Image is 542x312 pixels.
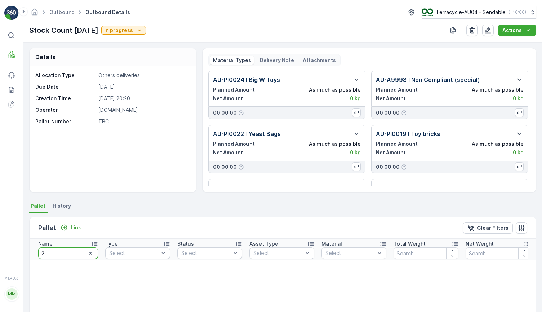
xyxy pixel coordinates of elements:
[213,149,243,156] p: Net Amount
[376,129,440,138] p: AU-PI0019 I Toy bricks
[422,8,433,16] img: terracycle_logo.png
[350,149,361,156] p: 0 kg
[53,202,71,210] span: History
[104,27,133,34] p: In progress
[35,72,95,79] p: Allocation Type
[58,223,84,232] button: Link
[38,223,56,233] p: Pallet
[436,9,506,16] p: Terracycle-AU04 - Sendable
[101,26,146,35] button: In progress
[376,149,406,156] p: Net Amount
[84,9,132,16] span: Outbound Details
[98,83,188,91] p: [DATE]
[38,247,98,259] input: Search
[303,57,336,64] p: Attachments
[213,163,237,171] p: 00 00 00
[35,106,95,114] p: Operator
[249,240,278,247] p: Asset Type
[35,118,95,125] p: Pallet Number
[309,86,361,93] p: As much as possible
[177,240,194,247] p: Status
[213,129,281,138] p: AU-PI0022 I Yeast Bags
[376,86,418,93] p: Planned Amount
[253,250,303,257] p: Select
[376,163,400,171] p: 00 00 00
[213,184,275,192] p: AU-A0031 I Mbl Metal
[213,95,243,102] p: Net Amount
[213,109,237,117] p: 00 00 00
[31,11,39,17] a: Homepage
[401,164,407,170] div: Help Tooltip Icon
[376,140,418,148] p: Planned Amount
[4,282,19,306] button: MM
[71,224,81,231] p: Link
[376,109,400,117] p: 00 00 00
[4,6,19,20] img: logo
[502,27,522,34] p: Actions
[35,53,55,61] p: Details
[181,250,231,257] p: Select
[105,240,118,247] p: Type
[38,240,53,247] p: Name
[508,9,526,15] p: ( +10:00 )
[401,110,407,116] div: Help Tooltip Icon
[498,25,536,36] button: Actions
[376,95,406,102] p: Net Amount
[463,222,513,234] button: Clear Filters
[98,95,188,102] p: [DATE] 20:20
[213,86,255,93] p: Planned Amount
[98,118,188,125] p: TBC
[513,149,524,156] p: 0 kg
[376,75,480,84] p: AU-A9998 I Non Compliant (special)
[309,140,361,148] p: As much as possible
[325,250,375,257] p: Select
[35,83,95,91] p: Due Date
[109,250,159,257] p: Select
[394,247,458,259] input: Search
[4,276,19,280] span: v 1.49.3
[238,110,244,116] div: Help Tooltip Icon
[422,6,536,19] button: Terracycle-AU04 - Sendable(+10:00)
[466,240,494,247] p: Net Weight
[260,57,294,64] p: Delivery Note
[35,95,95,102] p: Creation Time
[513,95,524,102] p: 0 kg
[213,75,280,84] p: AU-PI0024 I Big W Toys
[472,86,524,93] p: As much as possible
[238,164,244,170] div: Help Tooltip Icon
[213,57,251,64] p: Material Types
[466,247,530,259] input: Search
[98,106,188,114] p: [DOMAIN_NAME]
[376,184,431,192] p: AU-A0033 I Rubber
[6,288,18,300] div: MM
[321,240,342,247] p: Material
[472,140,524,148] p: As much as possible
[350,95,361,102] p: 0 kg
[394,240,426,247] p: Total Weight
[29,25,98,36] p: Stock Count [DATE]
[31,202,45,210] span: Pallet
[49,9,75,15] a: Outbound
[213,140,255,148] p: Planned Amount
[98,72,188,79] p: Others deliveries
[477,224,508,232] p: Clear Filters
